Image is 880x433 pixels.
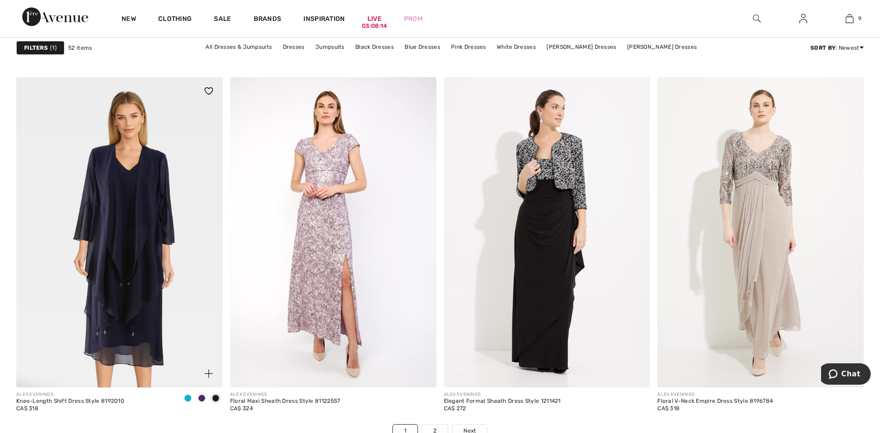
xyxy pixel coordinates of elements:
a: Jumpsuits [311,41,349,53]
span: CA$ 272 [444,405,466,412]
a: Dresses [278,41,309,53]
a: [PERSON_NAME] Dresses [623,41,701,53]
a: Sign In [792,13,815,25]
strong: Sort By [810,45,835,51]
div: Ocean [181,391,195,407]
span: 1 [50,44,57,52]
a: 9 [827,13,872,24]
a: New [122,15,136,25]
img: My Info [799,13,807,24]
div: ALEX EVENINGS [657,391,773,398]
div: ALEX EVENINGS [16,391,124,398]
a: Live03:08:14 [367,14,382,24]
a: Blue Dresses [400,41,445,53]
a: All Dresses & Jumpsuits [201,41,276,53]
div: ALEX EVENINGS [230,391,340,398]
div: ALEX EVENINGS [444,391,561,398]
a: Prom [404,14,423,24]
div: Midnight navy [209,391,223,407]
div: Floral V-Neck Empire Dress Style 8196784 [657,398,773,405]
img: My Bag [846,13,854,24]
a: Sale [214,15,231,25]
img: search the website [753,13,761,24]
div: Floral Maxi Sheath Dress Style 81122557 [230,398,340,405]
a: White Dresses [492,41,540,53]
span: CA$ 318 [16,405,39,412]
span: CA$ 324 [230,405,253,412]
span: CA$ 318 [657,405,680,412]
img: Floral Maxi Sheath Dress Style 81122557. Mauve [230,77,437,387]
img: Elegant Formal Sheath Dress Style 1211421. Black/White [444,77,650,387]
img: Floral V-Neck Empire Dress Style 8196784. Mink [657,77,864,387]
div: Knee-Length Shift Dress Style 8192010 [16,398,124,405]
img: 1ère Avenue [22,7,88,26]
strong: Filters [24,44,48,52]
span: 52 items [68,44,92,52]
a: Pink Dresses [446,41,491,53]
img: heart_black_full.svg [205,87,213,95]
div: 03:08:14 [362,22,387,31]
div: : Newest [810,44,864,52]
a: [PERSON_NAME] Dresses [542,41,621,53]
a: Clothing [158,15,192,25]
a: Knee-Length Shift Dress Style 8192010. Ocean [16,77,223,387]
span: 9 [858,14,861,23]
span: Inspiration [303,15,345,25]
img: plus_v2.svg [205,369,213,378]
div: Elegant Formal Sheath Dress Style 1211421 [444,398,561,405]
a: Black Dresses [351,41,398,53]
div: Purple [195,391,209,407]
a: Brands [254,15,282,25]
iframe: Opens a widget where you can chat to one of our agents [821,363,871,387]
